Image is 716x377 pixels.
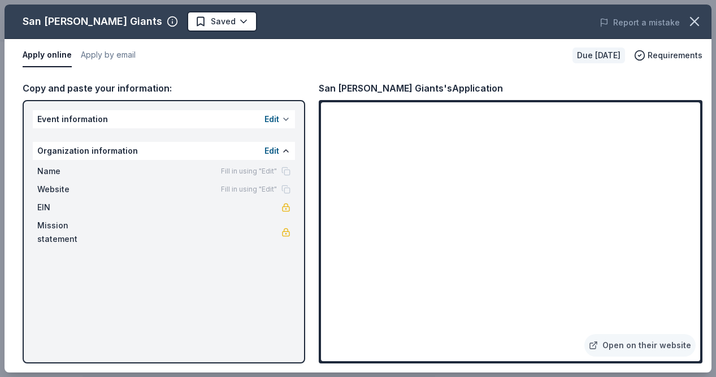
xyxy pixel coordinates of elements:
button: Requirements [634,49,702,62]
div: Copy and paste your information: [23,81,305,96]
button: Apply by email [81,44,136,67]
div: San [PERSON_NAME] Giants [23,12,162,31]
div: Due [DATE] [572,47,625,63]
button: Apply online [23,44,72,67]
span: EIN [37,201,113,214]
button: Edit [264,144,279,158]
div: San [PERSON_NAME] Giants's Application [319,81,503,96]
span: Saved [211,15,236,28]
span: Fill in using "Edit" [221,185,277,194]
span: Fill in using "Edit" [221,167,277,176]
span: Name [37,164,113,178]
span: Requirements [648,49,702,62]
span: Mission statement [37,219,113,246]
div: Organization information [33,142,295,160]
button: Edit [264,112,279,126]
span: Website [37,183,113,196]
a: Open on their website [584,334,696,357]
div: Event information [33,110,295,128]
button: Saved [187,11,257,32]
button: Report a mistake [600,16,680,29]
